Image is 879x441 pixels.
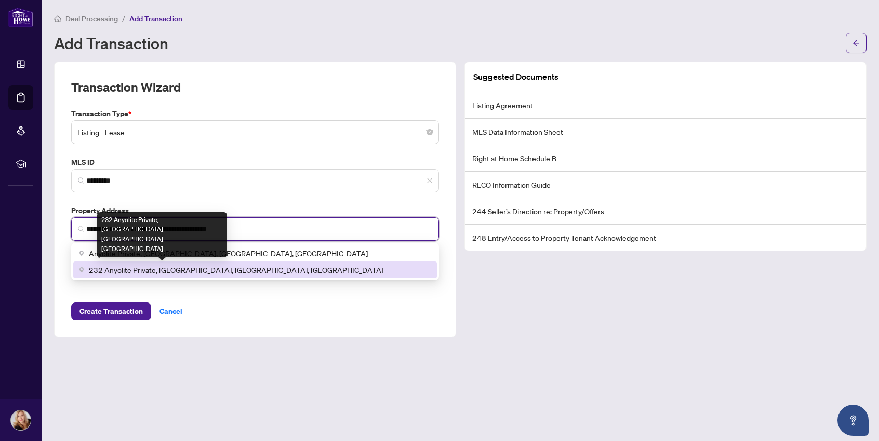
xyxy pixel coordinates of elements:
[78,177,84,184] img: search_icon
[465,198,866,225] li: 244 Seller’s Direction re: Property/Offers
[122,12,125,24] li: /
[71,108,439,119] label: Transaction Type
[465,92,866,119] li: Listing Agreement
[78,226,84,232] img: search_icon
[465,119,866,145] li: MLS Data Information Sheet
[71,157,439,168] label: MLS ID
[465,225,866,251] li: 248 Entry/Access to Property Tenant Acknowledgement
[77,122,433,142] span: Listing - Lease
[853,39,860,47] span: arrow-left
[11,410,31,430] img: Profile Icon
[465,145,866,172] li: Right at Home Schedule B
[97,212,227,257] div: 232 Anyolite Private, [GEOGRAPHIC_DATA], [GEOGRAPHIC_DATA], [GEOGRAPHIC_DATA]
[151,302,191,320] button: Cancel
[129,14,182,23] span: Add Transaction
[427,129,433,135] span: close-circle
[159,303,182,320] span: Cancel
[89,264,383,275] span: 232 Anyolite Private, [GEOGRAPHIC_DATA], [GEOGRAPHIC_DATA], [GEOGRAPHIC_DATA]
[79,303,143,320] span: Create Transaction
[54,35,168,51] h1: Add Transaction
[465,172,866,198] li: RECO Information Guide
[71,302,151,320] button: Create Transaction
[8,8,33,27] img: logo
[54,15,61,22] span: home
[427,177,433,184] span: close
[89,247,368,259] span: Anyolite Private, [GEOGRAPHIC_DATA], [GEOGRAPHIC_DATA], [GEOGRAPHIC_DATA]
[473,71,558,84] article: Suggested Documents
[71,205,439,216] label: Property Address
[71,79,181,95] h2: Transaction Wizard
[65,14,118,23] span: Deal Processing
[837,405,869,436] button: Open asap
